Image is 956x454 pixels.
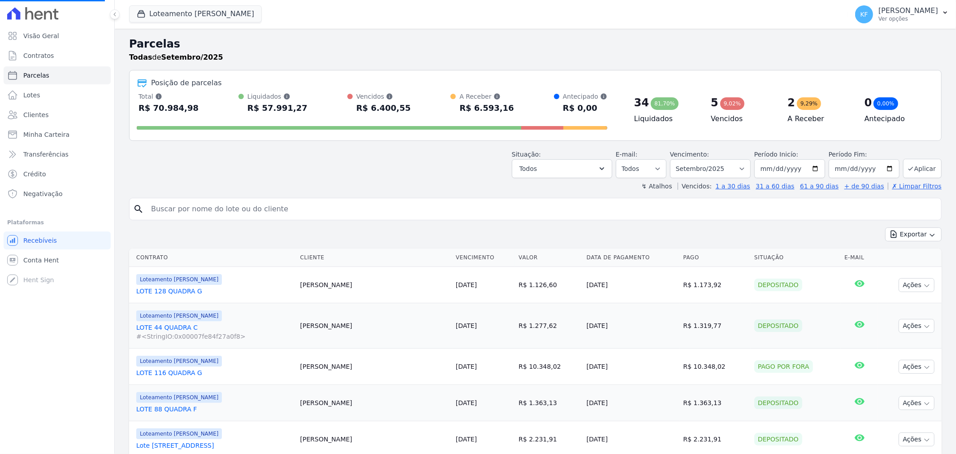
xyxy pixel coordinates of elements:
[452,249,515,267] th: Vencimento
[899,396,934,410] button: Ações
[512,159,612,178] button: Todos
[23,236,57,245] span: Recebíveis
[844,183,884,190] a: + de 90 dias
[4,185,111,203] a: Negativação
[136,405,293,414] a: LOTE 88 QUADRA F
[133,204,144,214] i: search
[899,360,934,374] button: Ações
[885,227,942,241] button: Exportar
[641,183,672,190] label: ↯ Atalhos
[23,110,48,119] span: Clientes
[136,332,293,341] span: #<StringIO:0x00007fe84f27a0f8>
[138,92,199,101] div: Total
[459,101,514,115] div: R$ 6.593,16
[848,2,956,27] button: KF [PERSON_NAME] Ver opções
[4,145,111,163] a: Transferências
[4,66,111,84] a: Parcelas
[865,96,872,110] div: 0
[23,31,59,40] span: Visão Geral
[456,436,477,443] a: [DATE]
[136,368,293,377] a: LOTE 116 QUADRA G
[515,249,583,267] th: Valor
[151,78,222,88] div: Posição de parcelas
[754,279,802,291] div: Depositado
[138,101,199,115] div: R$ 70.984,98
[756,183,794,190] a: 31 a 60 dias
[515,385,583,421] td: R$ 1.363,13
[720,97,744,110] div: 9,02%
[23,91,40,100] span: Lotes
[136,392,222,403] span: Loteamento [PERSON_NAME]
[297,303,452,349] td: [PERSON_NAME]
[459,92,514,101] div: A Receber
[23,51,54,60] span: Contratos
[829,150,900,159] label: Período Fim:
[634,96,649,110] div: 34
[136,428,222,439] span: Loteamento [PERSON_NAME]
[23,170,46,179] span: Crédito
[4,106,111,124] a: Clientes
[754,360,813,373] div: Pago por fora
[583,385,680,421] td: [DATE]
[563,92,607,101] div: Antecipado
[679,267,751,303] td: R$ 1.173,92
[515,349,583,385] td: R$ 10.348,02
[679,385,751,421] td: R$ 1.363,13
[136,274,222,285] span: Loteamento [PERSON_NAME]
[754,433,802,445] div: Depositado
[515,267,583,303] td: R$ 1.126,60
[711,113,773,124] h4: Vencidos
[754,397,802,409] div: Depositado
[23,130,69,139] span: Minha Carteira
[515,303,583,349] td: R$ 1.277,62
[634,113,696,124] h4: Liquidados
[23,150,69,159] span: Transferências
[146,200,938,218] input: Buscar por nome do lote ou do cliente
[800,183,839,190] a: 61 a 90 dias
[841,249,878,267] th: E-mail
[716,183,750,190] a: 1 a 30 dias
[583,249,680,267] th: Data de Pagamento
[7,217,107,228] div: Plataformas
[651,97,679,110] div: 81,70%
[751,249,841,267] th: Situação
[899,432,934,446] button: Ações
[583,267,680,303] td: [DATE]
[4,86,111,104] a: Lotes
[136,287,293,296] a: LOTE 128 QUADRA G
[899,278,934,292] button: Ações
[679,249,751,267] th: Pago
[129,36,942,52] h2: Parcelas
[903,159,942,178] button: Aplicar
[297,249,452,267] th: Cliente
[583,349,680,385] td: [DATE]
[797,97,821,110] div: 9,29%
[860,11,868,17] span: KF
[787,96,795,110] div: 2
[161,53,223,61] strong: Setembro/2025
[356,101,411,115] div: R$ 6.400,55
[678,183,712,190] label: Vencidos:
[136,310,222,321] span: Loteamento [PERSON_NAME]
[247,92,307,101] div: Liquidados
[129,53,152,61] strong: Todas
[874,97,898,110] div: 0,00%
[356,92,411,101] div: Vencidos
[754,151,798,158] label: Período Inicío:
[456,322,477,329] a: [DATE]
[4,231,111,249] a: Recebíveis
[129,5,262,22] button: Loteamento [PERSON_NAME]
[711,96,718,110] div: 5
[4,126,111,144] a: Minha Carteira
[878,6,938,15] p: [PERSON_NAME]
[616,151,638,158] label: E-mail:
[878,15,938,22] p: Ver opções
[23,256,59,265] span: Conta Hent
[456,399,477,406] a: [DATE]
[129,52,223,63] p: de
[456,281,477,288] a: [DATE]
[4,27,111,45] a: Visão Geral
[4,251,111,269] a: Conta Hent
[136,356,222,367] span: Loteamento [PERSON_NAME]
[297,267,452,303] td: [PERSON_NAME]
